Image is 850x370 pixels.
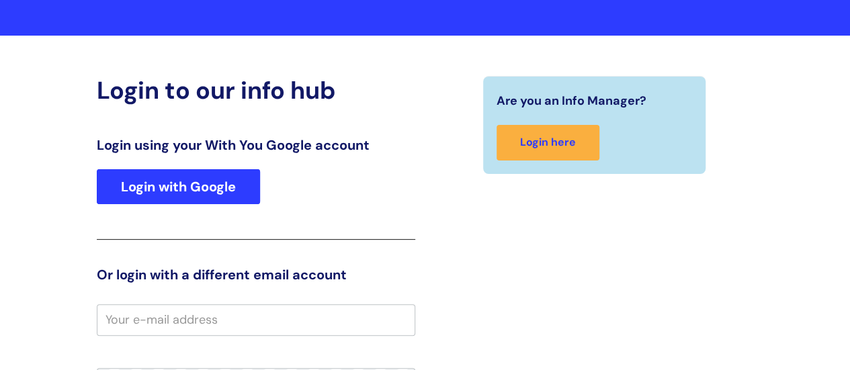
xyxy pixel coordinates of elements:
[97,76,415,105] h2: Login to our info hub
[97,304,415,335] input: Your e-mail address
[97,137,415,153] h3: Login using your With You Google account
[497,125,599,160] a: Login here
[97,169,260,204] a: Login with Google
[497,90,646,111] span: Are you an Info Manager?
[97,267,415,283] h3: Or login with a different email account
